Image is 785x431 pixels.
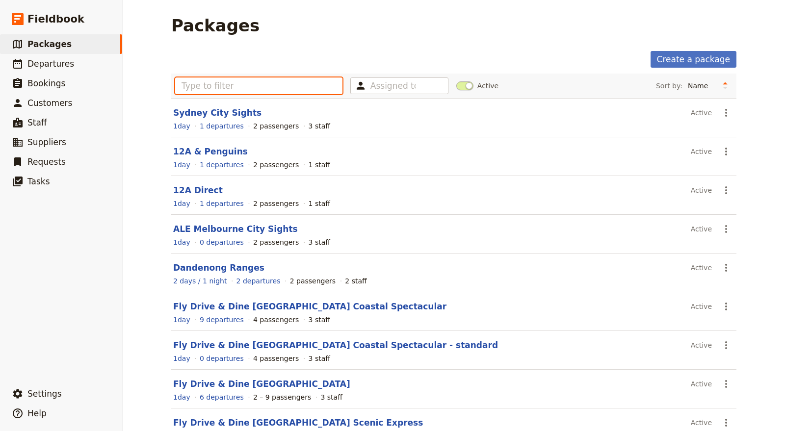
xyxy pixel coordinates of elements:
[173,238,190,246] span: 1 day
[173,200,190,207] span: 1 day
[477,81,498,91] span: Active
[718,104,734,121] button: Actions
[173,276,227,286] a: View the itinerary for this package
[173,277,227,285] span: 2 days / 1 night
[27,389,62,399] span: Settings
[309,315,330,325] div: 3 staff
[691,259,712,276] div: Active
[173,355,190,362] span: 1 day
[173,122,190,130] span: 1 day
[320,392,342,402] div: 3 staff
[370,80,416,92] input: Assigned to
[173,315,190,325] a: View the itinerary for this package
[691,337,712,354] div: Active
[175,77,342,94] input: Type to filter
[253,121,299,131] div: 2 passengers
[27,177,50,186] span: Tasks
[691,376,712,392] div: Active
[718,182,734,199] button: Actions
[309,354,330,363] div: 3 staff
[173,379,350,389] a: Fly Drive & Dine [GEOGRAPHIC_DATA]
[253,354,299,363] div: 4 passengers
[651,51,736,68] a: Create a package
[173,302,446,311] a: Fly Drive & Dine [GEOGRAPHIC_DATA] Coastal Spectacular
[173,263,264,273] a: Dandenong Ranges
[173,199,190,208] a: View the itinerary for this package
[236,276,281,286] a: View the departures for this package
[27,118,47,127] span: Staff
[173,147,248,156] a: 12A & Penguins
[691,414,712,431] div: Active
[200,392,244,402] a: View the departures for this package
[173,121,190,131] a: View the itinerary for this package
[691,221,712,237] div: Active
[309,199,330,208] div: 1 staff
[200,237,244,247] a: View the departures for this package
[173,316,190,324] span: 1 day
[173,161,190,169] span: 1 day
[200,354,244,363] a: View the departures for this package
[718,298,734,315] button: Actions
[691,298,712,315] div: Active
[27,137,66,147] span: Suppliers
[27,157,66,167] span: Requests
[718,337,734,354] button: Actions
[253,392,311,402] div: 2 – 9 passengers
[718,414,734,431] button: Actions
[691,104,712,121] div: Active
[309,121,330,131] div: 3 staff
[718,376,734,392] button: Actions
[173,224,298,234] a: ALE Melbourne City Sights
[683,78,718,93] select: Sort by:
[253,160,299,170] div: 2 passengers
[173,237,190,247] a: View the itinerary for this package
[173,354,190,363] a: View the itinerary for this package
[173,418,423,428] a: Fly Drive & Dine [GEOGRAPHIC_DATA] Scenic Express
[173,340,498,350] a: Fly Drive & Dine [GEOGRAPHIC_DATA] Coastal Spectacular - standard
[200,121,244,131] a: View the departures for this package
[200,315,244,325] a: View the departures for this package
[691,143,712,160] div: Active
[173,185,223,195] a: 12A Direct
[309,160,330,170] div: 1 staff
[309,237,330,247] div: 3 staff
[27,78,65,88] span: Bookings
[27,59,74,69] span: Departures
[253,199,299,208] div: 2 passengers
[173,108,262,118] a: Sydney City Sights
[718,78,733,93] button: Change sort direction
[718,259,734,276] button: Actions
[718,221,734,237] button: Actions
[253,237,299,247] div: 2 passengers
[200,199,244,208] a: View the departures for this package
[171,16,260,35] h1: Packages
[173,393,190,401] span: 1 day
[656,81,682,91] span: Sort by:
[27,39,72,49] span: Packages
[27,408,47,418] span: Help
[27,12,84,26] span: Fieldbook
[173,160,190,170] a: View the itinerary for this package
[691,182,712,199] div: Active
[27,98,72,108] span: Customers
[290,276,336,286] div: 2 passengers
[718,143,734,160] button: Actions
[200,160,244,170] a: View the departures for this package
[345,276,366,286] div: 2 staff
[253,315,299,325] div: 4 passengers
[173,392,190,402] a: View the itinerary for this package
